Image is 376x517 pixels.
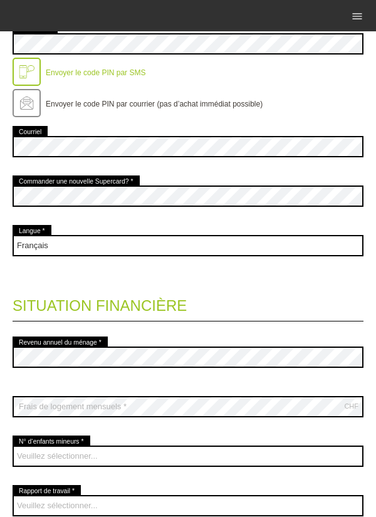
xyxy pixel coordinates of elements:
[344,402,358,410] div: CHF
[345,12,370,19] a: menu
[46,68,145,77] label: Envoyer le code PIN par SMS
[351,10,363,23] i: menu
[13,285,363,321] legend: Situation financière
[46,100,263,108] label: Envoyer le code PIN par courrier (pas d’achat immédiat possible)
